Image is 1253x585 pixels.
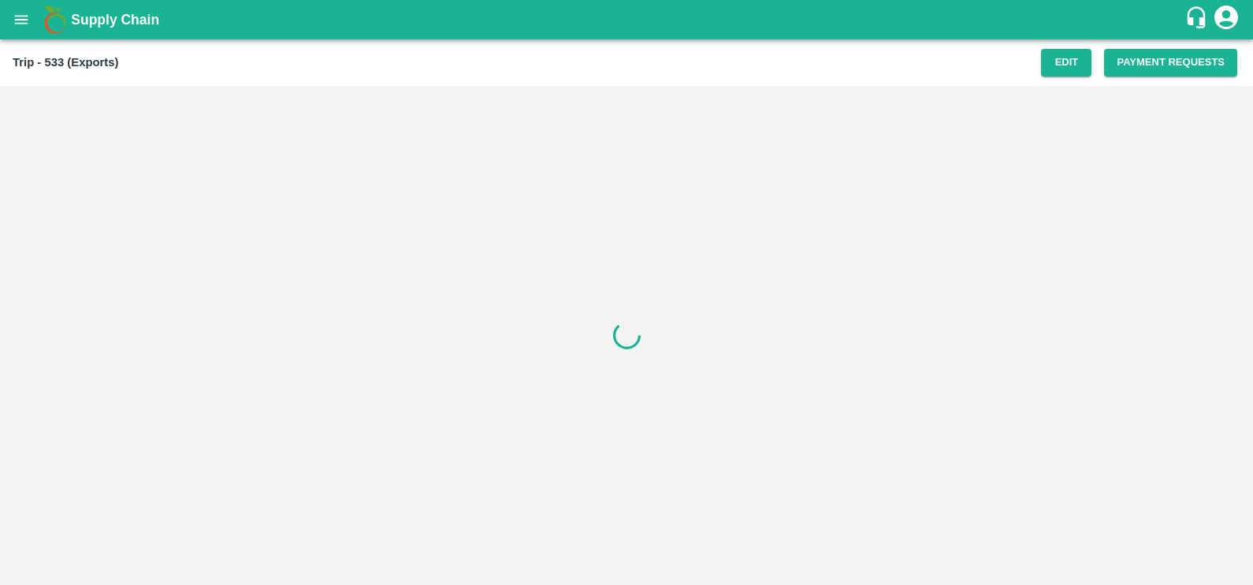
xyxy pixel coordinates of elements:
img: logo [39,4,71,35]
div: customer-support [1184,6,1212,34]
b: Supply Chain [71,12,159,28]
a: Supply Chain [71,9,1184,31]
button: open drawer [3,2,39,38]
button: Edit [1041,49,1091,76]
button: Payment Requests [1104,49,1237,76]
b: Trip - 533 (Exports) [13,56,118,69]
div: account of current user [1212,3,1240,36]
